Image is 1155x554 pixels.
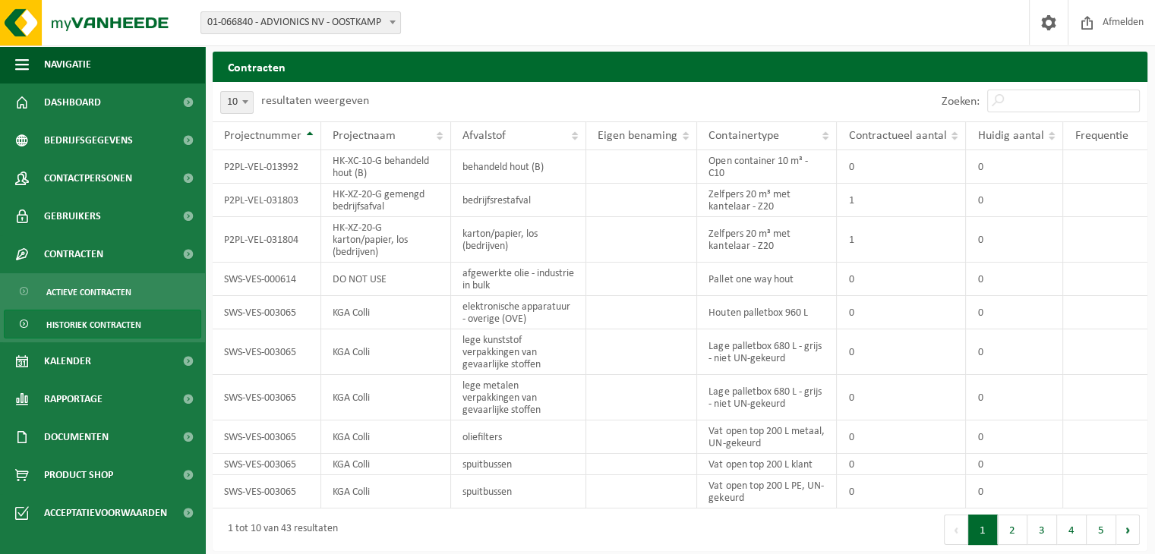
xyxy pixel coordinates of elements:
[213,296,321,329] td: SWS-VES-003065
[220,516,338,543] div: 1 tot 10 van 43 resultaten
[451,296,587,329] td: elektronische apparatuur - overige (OVE)
[451,475,587,508] td: spuitbussen
[966,184,1063,217] td: 0
[4,277,201,306] a: Actieve contracten
[837,184,966,217] td: 1
[1027,515,1057,545] button: 3
[321,420,451,454] td: KGA Colli
[220,91,254,114] span: 10
[321,217,451,263] td: HK-XZ-20-G karton/papier, los (bedrijven)
[46,278,131,307] span: Actieve contracten
[44,456,113,494] span: Product Shop
[4,310,201,338] a: Historiek contracten
[44,83,101,121] span: Dashboard
[261,95,369,107] label: resultaten weergeven
[966,296,1063,329] td: 0
[966,150,1063,184] td: 0
[44,159,132,197] span: Contactpersonen
[44,494,167,532] span: Acceptatievoorwaarden
[837,263,966,296] td: 0
[697,263,837,296] td: Pallet one way hout
[451,454,587,475] td: spuitbussen
[837,329,966,375] td: 0
[213,454,321,475] td: SWS-VES-003065
[966,475,1063,508] td: 0
[321,150,451,184] td: HK-XC-10-G behandeld hout (B)
[44,418,109,456] span: Documenten
[333,130,396,142] span: Projectnaam
[213,52,1147,81] h2: Contracten
[213,329,321,375] td: SWS-VES-003065
[451,420,587,454] td: oliefilters
[837,420,966,454] td: 0
[968,515,998,545] button: 1
[44,235,103,273] span: Contracten
[213,420,321,454] td: SWS-VES-003065
[213,475,321,508] td: SWS-VES-003065
[966,263,1063,296] td: 0
[697,329,837,375] td: Lage palletbox 680 L - grijs - niet UN-gekeurd
[321,475,451,508] td: KGA Colli
[697,475,837,508] td: Vat open top 200 L PE, UN-gekeurd
[321,184,451,217] td: HK-XZ-20-G gemengd bedrijfsafval
[44,46,91,83] span: Navigatie
[1087,515,1116,545] button: 5
[966,329,1063,375] td: 0
[451,150,587,184] td: behandeld hout (B)
[966,454,1063,475] td: 0
[966,420,1063,454] td: 0
[598,130,677,142] span: Eigen benaming
[942,96,980,108] label: Zoeken:
[837,217,966,263] td: 1
[213,217,321,263] td: P2PL-VEL-031804
[837,454,966,475] td: 0
[451,263,587,296] td: afgewerkte olie - industrie in bulk
[697,150,837,184] td: Open container 10 m³ - C10
[966,375,1063,420] td: 0
[462,130,506,142] span: Afvalstof
[697,217,837,263] td: Zelfpers 20 m³ met kantelaar - Z20
[201,12,400,33] span: 01-066840 - ADVIONICS NV - OOSTKAMP
[708,130,778,142] span: Containertype
[697,420,837,454] td: Vat open top 200 L metaal, UN-gekeurd
[321,263,451,296] td: DO NOT USE
[837,150,966,184] td: 0
[697,296,837,329] td: Houten palletbox 960 L
[966,217,1063,263] td: 0
[697,454,837,475] td: Vat open top 200 L klant
[837,296,966,329] td: 0
[321,454,451,475] td: KGA Colli
[200,11,401,34] span: 01-066840 - ADVIONICS NV - OOSTKAMP
[224,130,301,142] span: Projectnummer
[697,184,837,217] td: Zelfpers 20 m³ met kantelaar - Z20
[221,92,253,113] span: 10
[451,329,587,375] td: lege kunststof verpakkingen van gevaarlijke stoffen
[1075,130,1128,142] span: Frequentie
[837,475,966,508] td: 0
[848,130,946,142] span: Contractueel aantal
[213,375,321,420] td: SWS-VES-003065
[1116,515,1140,545] button: Next
[44,197,101,235] span: Gebruikers
[44,342,91,380] span: Kalender
[977,130,1043,142] span: Huidig aantal
[944,515,968,545] button: Previous
[213,184,321,217] td: P2PL-VEL-031803
[213,263,321,296] td: SWS-VES-000614
[213,150,321,184] td: P2PL-VEL-013992
[44,380,103,418] span: Rapportage
[1057,515,1087,545] button: 4
[321,296,451,329] td: KGA Colli
[998,515,1027,545] button: 2
[46,310,141,339] span: Historiek contracten
[697,375,837,420] td: Lage palletbox 680 L - grijs - niet UN-gekeurd
[837,375,966,420] td: 0
[451,184,587,217] td: bedrijfsrestafval
[451,217,587,263] td: karton/papier, los (bedrijven)
[321,375,451,420] td: KGA Colli
[44,121,133,159] span: Bedrijfsgegevens
[451,375,587,420] td: lege metalen verpakkingen van gevaarlijke stoffen
[321,329,451,375] td: KGA Colli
